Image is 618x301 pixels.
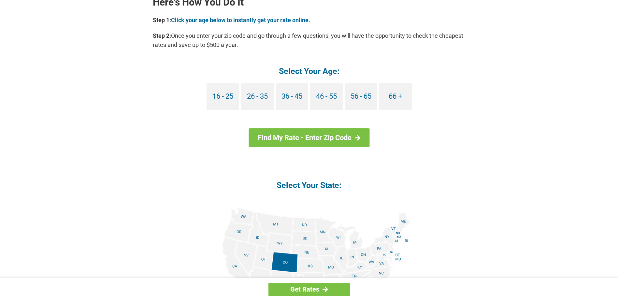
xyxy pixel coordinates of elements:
h4: Select Your State: [153,180,466,191]
a: 56 - 65 [345,83,377,110]
a: 36 - 45 [276,83,308,110]
a: Get Rates [268,283,350,296]
a: 46 - 55 [310,83,343,110]
a: 26 - 35 [241,83,274,110]
h4: Select Your Age: [153,66,466,77]
p: Once you enter your zip code and go through a few questions, you will have the opportunity to che... [153,31,466,50]
a: 66 + [379,83,412,110]
a: Find My Rate - Enter Zip Code [249,128,369,147]
a: Click your age below to instantly get your rate online. [171,17,310,23]
b: Step 2: [153,32,171,39]
b: Step 1: [153,17,171,23]
a: 16 - 25 [207,83,239,110]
